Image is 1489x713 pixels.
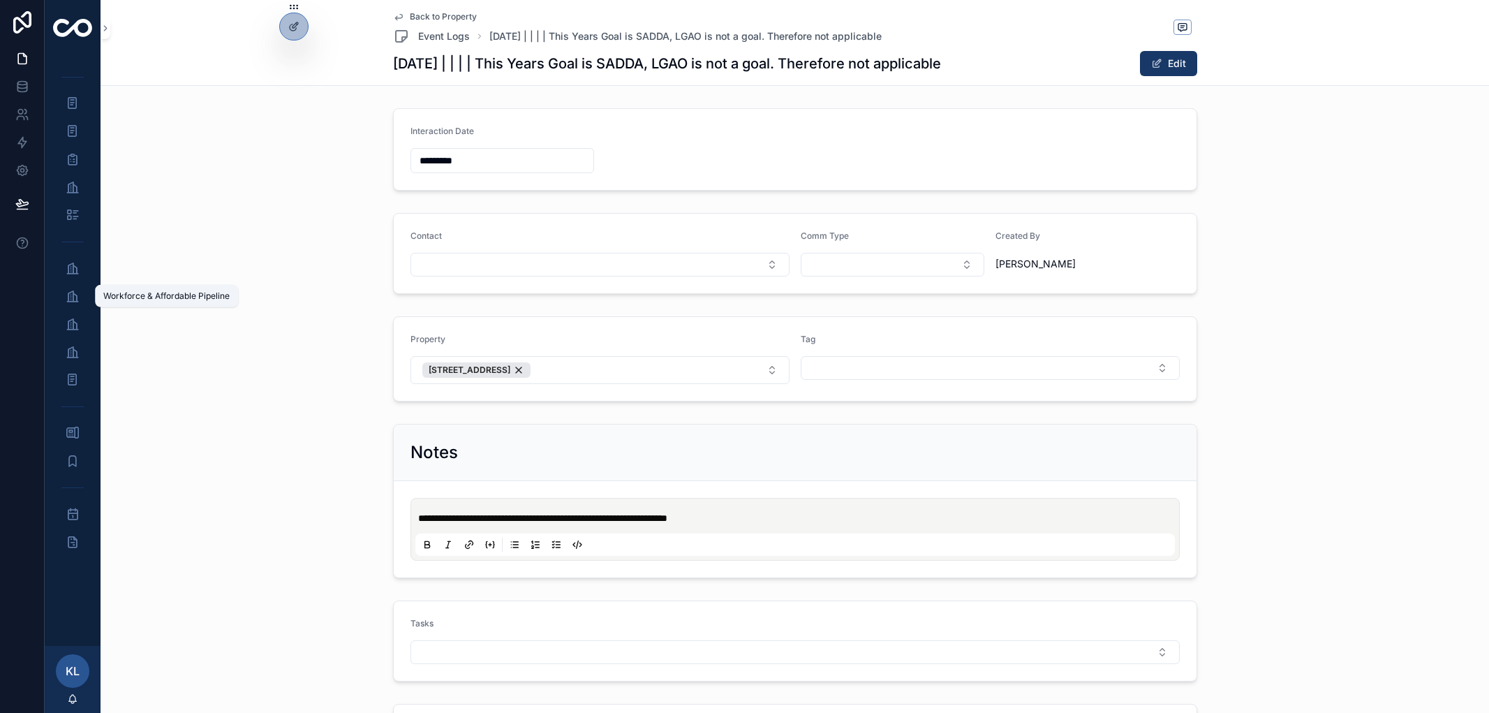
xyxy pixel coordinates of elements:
button: Edit [1140,51,1197,76]
span: [STREET_ADDRESS] [429,365,510,376]
button: Select Button [801,356,1180,380]
button: Select Button [410,253,790,277]
span: Contact [410,230,442,241]
div: Workforce & Affordable Pipeline [103,291,230,302]
span: Tasks [410,618,434,629]
span: KL [66,663,80,679]
span: [PERSON_NAME] [995,257,1076,271]
span: Property [410,334,445,344]
span: Event Logs [418,29,470,43]
h2: Notes [410,441,458,464]
button: Select Button [801,253,985,277]
span: Tag [801,334,815,344]
span: Created By [995,230,1040,241]
a: Back to Property [393,11,477,22]
button: Unselect 411 [422,362,531,378]
img: App logo [53,19,92,37]
button: Select Button [410,640,1180,664]
span: Back to Property [410,11,477,22]
a: [DATE] | | | | This Years Goal is SADDA, LGAO is not a goal. Therefore not applicable [489,29,882,43]
div: scrollable content [45,56,101,573]
h1: [DATE] | | | | This Years Goal is SADDA, LGAO is not a goal. Therefore not applicable [393,54,941,73]
span: Comm Type [801,230,849,241]
a: Event Logs [393,28,470,45]
button: Select Button [410,356,790,384]
span: Interaction Date [410,126,474,136]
